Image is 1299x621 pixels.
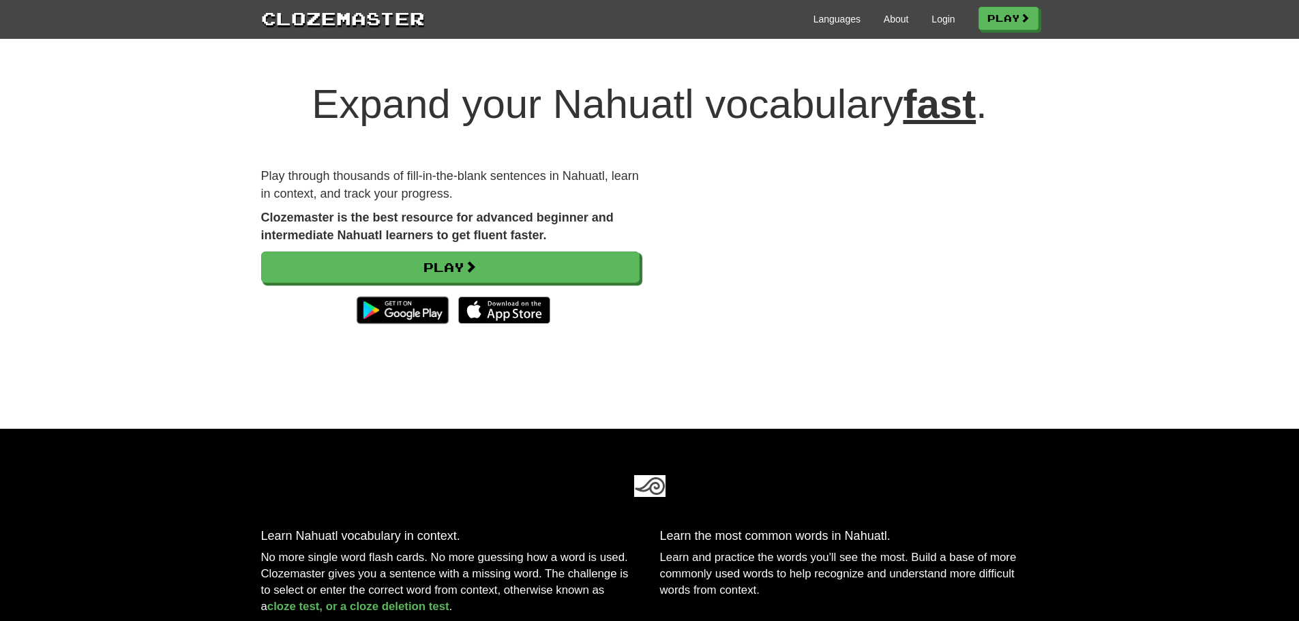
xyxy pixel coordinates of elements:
a: Play [261,252,640,283]
a: Clozemaster [261,5,425,31]
img: Get it on Google Play [350,290,456,331]
h1: Expand your Nahuatl vocabulary . [261,82,1039,127]
a: Languages [813,12,861,26]
p: No more single word flash cards. No more guessing how a word is used. Clozemaster gives you a sen... [261,549,640,615]
img: Download_on_the_App_Store_Badge_US-UK_135x40-25178aeef6eb6b83b96f5f2d004eda3bffbb37122de64afbaef7... [458,297,550,324]
a: cloze test, or a cloze deletion test [267,600,449,613]
u: fast [903,81,976,127]
a: Login [931,12,955,26]
h3: Learn Nahuatl vocabulary in context. [261,530,640,543]
h3: Learn the most common words in Nahuatl. [660,530,1039,543]
p: Play through thousands of fill-in-the-blank sentences in Nahuatl, learn in context, and track you... [261,168,640,202]
strong: Clozemaster is the best resource for advanced beginner and intermediate Nahuatl learners to get f... [261,211,614,242]
a: Play [979,7,1039,30]
a: About [884,12,909,26]
p: Learn and practice the words you'll see the most. Build a base of more commonly used words to hel... [660,549,1039,599]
